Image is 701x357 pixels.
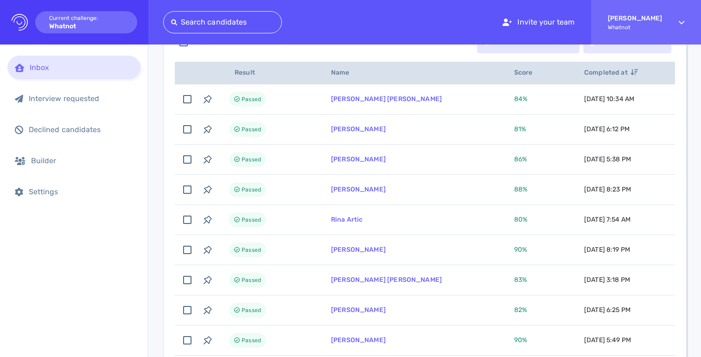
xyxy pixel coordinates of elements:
a: [PERSON_NAME] [331,246,386,254]
span: [DATE] 8:19 PM [584,246,630,254]
div: Declined candidates [29,125,133,134]
span: Passed [242,305,261,316]
span: 86 % [514,155,527,163]
a: [PERSON_NAME] [331,336,386,344]
span: 84 % [514,95,528,103]
span: Passed [242,154,261,165]
div: Inbox [30,63,133,72]
strong: [PERSON_NAME] [608,14,662,22]
th: Result [218,62,320,84]
a: Rina Artic [331,216,363,223]
span: 83 % [514,276,527,284]
div: Interview requested [29,94,133,103]
span: [DATE] 8:23 PM [584,185,631,193]
span: [DATE] 3:18 PM [584,276,630,284]
a: [PERSON_NAME] [331,125,386,133]
span: Passed [242,184,261,195]
span: [DATE] 6:25 PM [584,306,631,314]
a: [PERSON_NAME] [331,155,386,163]
span: Score [514,69,543,76]
span: 81 % [514,125,526,133]
span: Passed [242,244,261,255]
span: Whatnot [608,24,662,31]
span: Passed [242,214,261,225]
span: 82 % [514,306,527,314]
span: Passed [242,274,261,286]
span: 80 % [514,216,528,223]
span: 90 % [514,336,527,344]
span: [DATE] 7:54 AM [584,216,631,223]
div: Builder [31,156,133,165]
a: [PERSON_NAME] [PERSON_NAME] [331,95,442,103]
span: [DATE] 10:34 AM [584,95,634,103]
span: Name [331,69,360,76]
a: [PERSON_NAME] [331,185,386,193]
span: [DATE] 5:38 PM [584,155,631,163]
span: Passed [242,335,261,346]
a: [PERSON_NAME] [331,306,386,314]
span: 88 % [514,185,528,193]
span: Passed [242,94,261,105]
span: Passed [242,124,261,135]
a: [PERSON_NAME] [PERSON_NAME] [331,276,442,284]
span: [DATE] 6:12 PM [584,125,630,133]
span: Completed at [584,69,638,76]
div: Settings [29,187,133,196]
span: 90 % [514,246,527,254]
span: [DATE] 5:49 PM [584,336,631,344]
